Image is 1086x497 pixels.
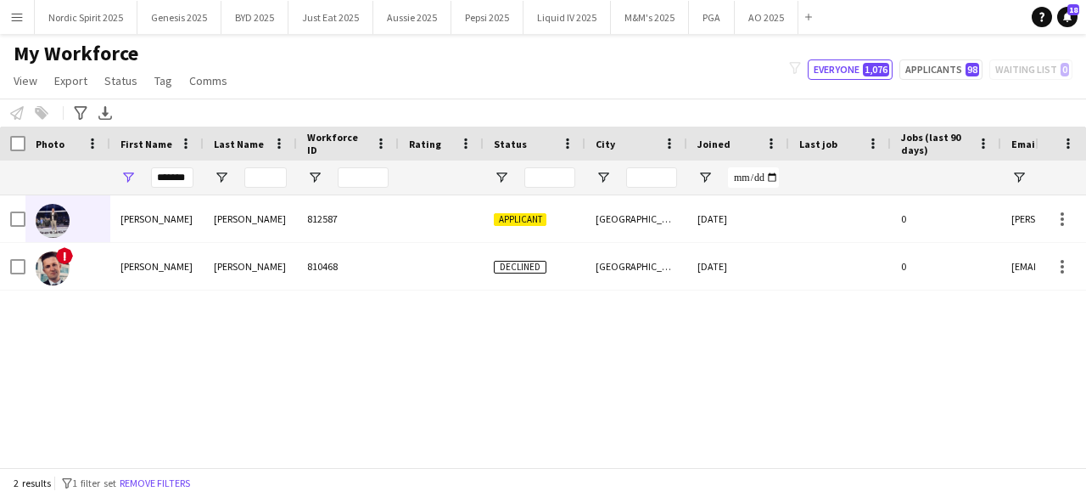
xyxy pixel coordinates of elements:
[214,138,264,150] span: Last Name
[687,243,789,290] div: [DATE]
[524,167,575,188] input: Status Filter Input
[35,1,137,34] button: Nordic Spirit 2025
[110,195,204,242] div: [PERSON_NAME]
[72,477,116,489] span: 1 filter set
[901,131,971,156] span: Jobs (last 90 days)
[297,195,399,242] div: 812587
[120,138,172,150] span: First Name
[36,138,64,150] span: Photo
[899,59,982,80] button: Applicants98
[1011,138,1038,150] span: Email
[611,1,689,34] button: M&M's 2025
[297,243,399,290] div: 810468
[214,170,229,185] button: Open Filter Menu
[120,170,136,185] button: Open Filter Menu
[189,73,227,88] span: Comms
[891,243,1001,290] div: 0
[110,243,204,290] div: [PERSON_NAME]
[494,213,546,226] span: Applicant
[7,70,44,92] a: View
[799,138,837,150] span: Last job
[966,63,979,76] span: 98
[104,73,137,88] span: Status
[48,70,94,92] a: Export
[307,131,368,156] span: Workforce ID
[244,167,287,188] input: Last Name Filter Input
[891,195,1001,242] div: 0
[687,195,789,242] div: [DATE]
[154,73,172,88] span: Tag
[204,243,297,290] div: [PERSON_NAME]
[626,167,677,188] input: City Filter Input
[14,73,37,88] span: View
[204,195,297,242] div: [PERSON_NAME]
[14,41,138,66] span: My Workforce
[70,103,91,123] app-action-btn: Advanced filters
[1067,4,1079,15] span: 18
[494,170,509,185] button: Open Filter Menu
[863,63,889,76] span: 1,076
[288,1,373,34] button: Just Eat 2025
[151,167,193,188] input: First Name Filter Input
[808,59,893,80] button: Everyone1,076
[137,1,221,34] button: Genesis 2025
[451,1,523,34] button: Pepsi 2025
[697,170,713,185] button: Open Filter Menu
[373,1,451,34] button: Aussie 2025
[95,103,115,123] app-action-btn: Export XLSX
[1057,7,1078,27] a: 18
[56,247,73,264] span: !
[54,73,87,88] span: Export
[494,261,546,274] span: Declined
[523,1,611,34] button: Liquid IV 2025
[728,167,779,188] input: Joined Filter Input
[1011,170,1027,185] button: Open Filter Menu
[494,138,527,150] span: Status
[697,138,731,150] span: Joined
[689,1,735,34] button: PGA
[307,170,322,185] button: Open Filter Menu
[221,1,288,34] button: BYD 2025
[338,167,389,188] input: Workforce ID Filter Input
[36,204,70,238] img: Brandon Cooper
[409,138,441,150] span: Rating
[98,70,144,92] a: Status
[36,251,70,285] img: Brandon Wright
[596,170,611,185] button: Open Filter Menu
[596,138,615,150] span: City
[116,474,193,493] button: Remove filters
[182,70,234,92] a: Comms
[148,70,179,92] a: Tag
[585,243,687,290] div: [GEOGRAPHIC_DATA]
[735,1,798,34] button: AO 2025
[585,195,687,242] div: [GEOGRAPHIC_DATA]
